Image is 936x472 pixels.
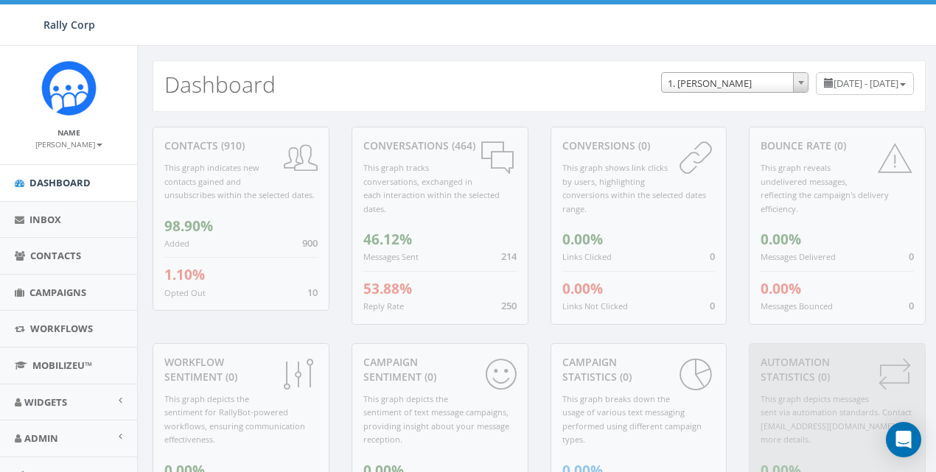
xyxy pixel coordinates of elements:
[661,72,808,93] span: 1. James Martin
[710,299,715,312] span: 0
[710,250,715,263] span: 0
[815,370,830,384] span: (0)
[761,393,912,445] small: This graph depicts messages sent via automation standards. Contact [EMAIL_ADDRESS][DOMAIN_NAME] f...
[761,251,836,262] small: Messages Delivered
[307,286,318,299] span: 10
[164,238,189,249] small: Added
[363,162,500,214] small: This graph tracks conversations, exchanged in each interaction within the selected dates.
[761,230,801,249] span: 0.00%
[449,138,475,152] span: (464)
[363,300,404,311] small: Reply Rate
[761,279,801,298] span: 0.00%
[30,322,93,335] span: Workflows
[24,395,67,409] span: Widgets
[363,355,517,384] div: Campaign Sentiment
[164,216,213,236] span: 98.90%
[29,213,61,226] span: Inbox
[662,73,808,94] span: 1. James Martin
[164,287,206,298] small: Opted Out
[363,138,517,153] div: conversations
[218,138,245,152] span: (910)
[43,18,95,32] span: Rally Corp
[562,138,716,153] div: conversions
[363,230,412,249] span: 46.12%
[35,137,102,150] a: [PERSON_NAME]
[35,139,102,149] small: [PERSON_NAME]
[617,370,632,384] span: (0)
[562,300,628,311] small: Links Not Clicked
[761,138,914,153] div: Bounce Rate
[501,250,517,263] span: 214
[831,138,846,152] span: (0)
[909,250,914,263] span: 0
[164,162,315,200] small: This graph indicates new contacts gained and unsubscribes within the selected dates.
[562,251,612,262] small: Links Clicked
[909,299,914,312] span: 0
[30,249,81,262] span: Contacts
[363,279,412,298] span: 53.88%
[761,162,889,214] small: This graph reveals undelivered messages, reflecting the campaign's delivery efficiency.
[761,355,914,384] div: Automation Statistics
[29,176,91,189] span: Dashboard
[562,393,702,445] small: This graph breaks down the usage of various text messaging performed using different campaign types.
[562,230,603,249] span: 0.00%
[29,286,86,299] span: Campaigns
[164,138,318,153] div: contacts
[41,60,97,116] img: Icon_1.png
[164,355,318,384] div: Workflow Sentiment
[164,393,305,445] small: This graph depicts the sentiment for RallyBot-powered workflows, ensuring communication effective...
[562,279,603,298] span: 0.00%
[562,162,706,214] small: This graph shows link clicks by users, highlighting conversions within the selected dates range.
[422,370,436,384] span: (0)
[24,432,58,445] span: Admin
[302,236,318,250] span: 900
[761,300,833,311] small: Messages Bounced
[57,127,80,138] small: Name
[886,422,921,457] div: Open Intercom Messenger
[501,299,517,312] span: 250
[562,355,716,384] div: Campaign Statistics
[164,72,276,96] h2: Dashboard
[363,393,509,445] small: This graph depicts the sentiment of text message campaigns, providing insight about your message ...
[363,251,419,262] small: Messages Sent
[635,138,650,152] span: (0)
[223,370,237,384] span: (0)
[32,359,92,372] span: MobilizeU™
[834,77,898,90] span: [DATE] - [DATE]
[164,265,205,284] span: 1.10%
